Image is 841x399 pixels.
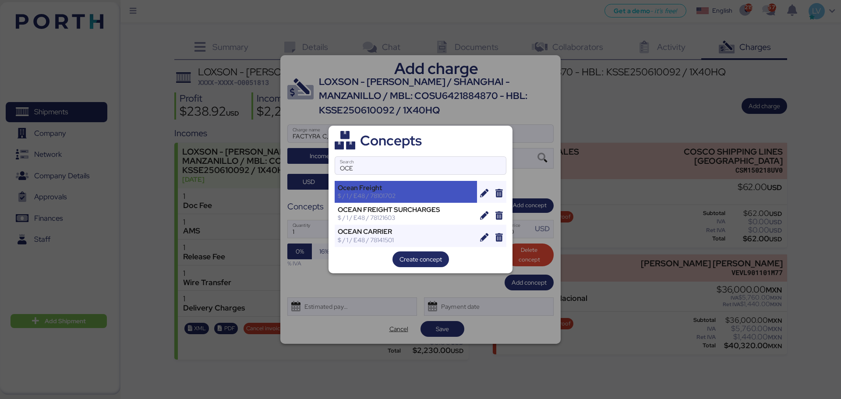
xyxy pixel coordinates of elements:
[338,228,474,236] div: OCEAN CARRIER
[338,236,474,244] div: $ / 1 / E48 / 78141501
[338,206,474,214] div: OCEAN FREIGHT SURCHARGES
[338,214,474,222] div: $ / 1 / E48 / 78121603
[360,135,422,146] div: Concepts
[399,254,442,265] span: Create concept
[338,192,474,200] div: $ / 1 / E48 / 78101702
[338,184,474,192] div: Ocean Freight
[335,157,506,174] input: Search
[392,251,449,267] button: Create concept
